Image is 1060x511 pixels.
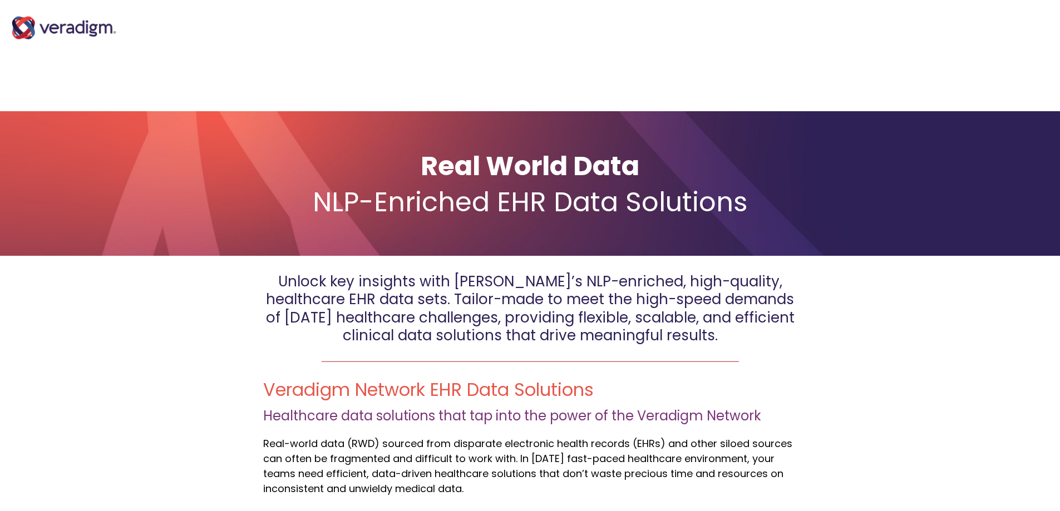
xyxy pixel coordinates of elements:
[263,436,284,450] span: Real
[8,6,120,50] img: Veradigm Logo
[263,406,761,425] span: Healthcare data solutions that tap into the power of the Veradigm Network
[313,183,748,221] span: NLP-Enriched EHR Data Solutions
[266,271,782,310] span: Unlock key insights with [PERSON_NAME]’s NLP-enriched, high-quality, healthcare EHR data sets.
[263,436,792,495] span: -world data (RWD) sourced from disparate electronic health records (EHRs) and other siloed source...
[421,147,639,185] span: Real World Data
[266,289,795,345] span: Tailor-made to meet the high-speed demands of [DATE] healthcare challenges, providing flexible, s...
[263,377,594,402] span: Veradigm Network EHR Data Solutions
